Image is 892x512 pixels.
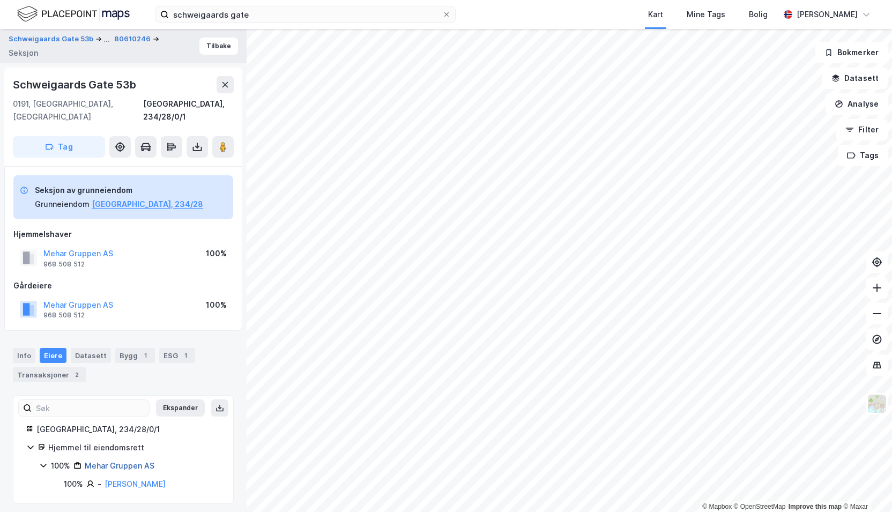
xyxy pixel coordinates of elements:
[143,98,234,123] div: [GEOGRAPHIC_DATA], 234/28/0/1
[838,145,888,166] button: Tags
[815,42,888,63] button: Bokmerker
[749,8,768,21] div: Bolig
[85,461,154,470] a: Mehar Gruppen AS
[687,8,725,21] div: Mine Tags
[43,260,85,269] div: 968 508 512
[13,228,233,241] div: Hjemmelshaver
[36,423,220,436] div: [GEOGRAPHIC_DATA], 234/28/0/1
[648,8,663,21] div: Kart
[71,369,82,380] div: 2
[98,478,101,491] div: -
[838,461,892,512] div: Kontrollprogram for chat
[13,98,143,123] div: 0191, [GEOGRAPHIC_DATA], [GEOGRAPHIC_DATA]
[48,441,220,454] div: Hjemmel til eiendomsrett
[13,136,105,158] button: Tag
[92,198,203,211] button: [GEOGRAPHIC_DATA], 234/28
[9,47,38,60] div: Seksjon
[105,479,166,488] a: [PERSON_NAME]
[51,459,70,472] div: 100%
[43,311,85,320] div: 968 508 512
[13,279,233,292] div: Gårdeiere
[180,350,191,361] div: 1
[13,367,86,382] div: Transaksjoner
[822,68,888,89] button: Datasett
[199,38,238,55] button: Tilbake
[734,503,786,510] a: OpenStreetMap
[103,33,110,46] div: ...
[40,348,66,363] div: Eiere
[797,8,858,21] div: [PERSON_NAME]
[702,503,732,510] a: Mapbox
[64,478,83,491] div: 100%
[867,394,887,414] img: Z
[838,461,892,512] iframe: Chat Widget
[789,503,842,510] a: Improve this map
[71,348,111,363] div: Datasett
[35,184,203,197] div: Seksjon av grunneiendom
[156,399,205,417] button: Ekspander
[17,5,130,24] img: logo.f888ab2527a4732fd821a326f86c7f29.svg
[169,6,442,23] input: Søk på adresse, matrikkel, gårdeiere, leietakere eller personer
[140,350,151,361] div: 1
[826,93,888,115] button: Analyse
[13,348,35,363] div: Info
[35,198,90,211] div: Grunneiendom
[9,33,95,46] button: Schweigaards Gate 53b
[115,348,155,363] div: Bygg
[13,76,138,93] div: Schweigaards Gate 53b
[206,299,227,311] div: 100%
[32,400,149,416] input: Søk
[836,119,888,140] button: Filter
[159,348,195,363] div: ESG
[114,34,153,44] button: 80610246
[206,247,227,260] div: 100%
